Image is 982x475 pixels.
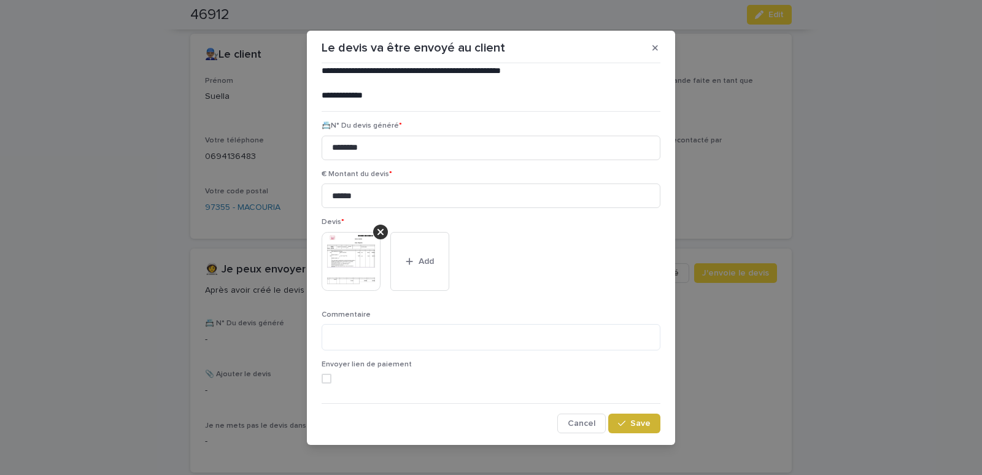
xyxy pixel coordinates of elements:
button: Add [390,232,449,291]
p: Le devis va être envoyé au client [322,41,505,55]
span: € Montant du devis [322,171,392,178]
span: 📇N° Du devis généré [322,122,402,129]
span: Devis [322,218,344,226]
button: Save [608,414,660,433]
span: Save [630,419,651,428]
span: Commentaire [322,311,371,319]
span: Envoyer lien de paiement [322,361,412,368]
span: Cancel [568,419,595,428]
button: Cancel [557,414,606,433]
span: Add [419,257,434,266]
